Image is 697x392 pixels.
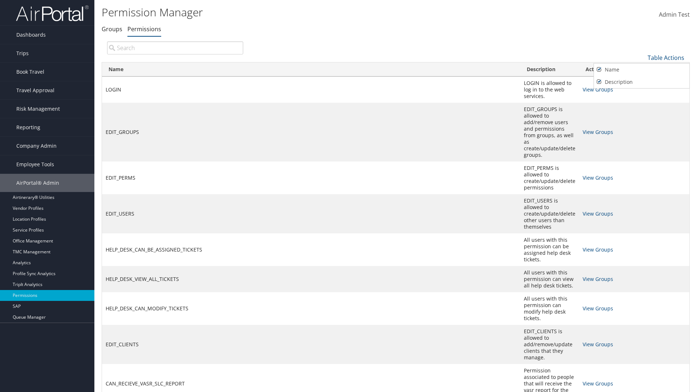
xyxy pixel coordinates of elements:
span: Travel Approval [16,81,54,99]
span: Reporting [16,118,40,136]
span: Company Admin [16,137,57,155]
a: Name [594,64,689,76]
span: Dashboards [16,26,46,44]
img: airportal-logo.png [16,5,89,22]
span: Book Travel [16,63,44,81]
a: Description [594,76,689,88]
span: Employee Tools [16,155,54,173]
span: Trips [16,44,29,62]
span: AirPortal® Admin [16,174,59,192]
span: Risk Management [16,100,60,118]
